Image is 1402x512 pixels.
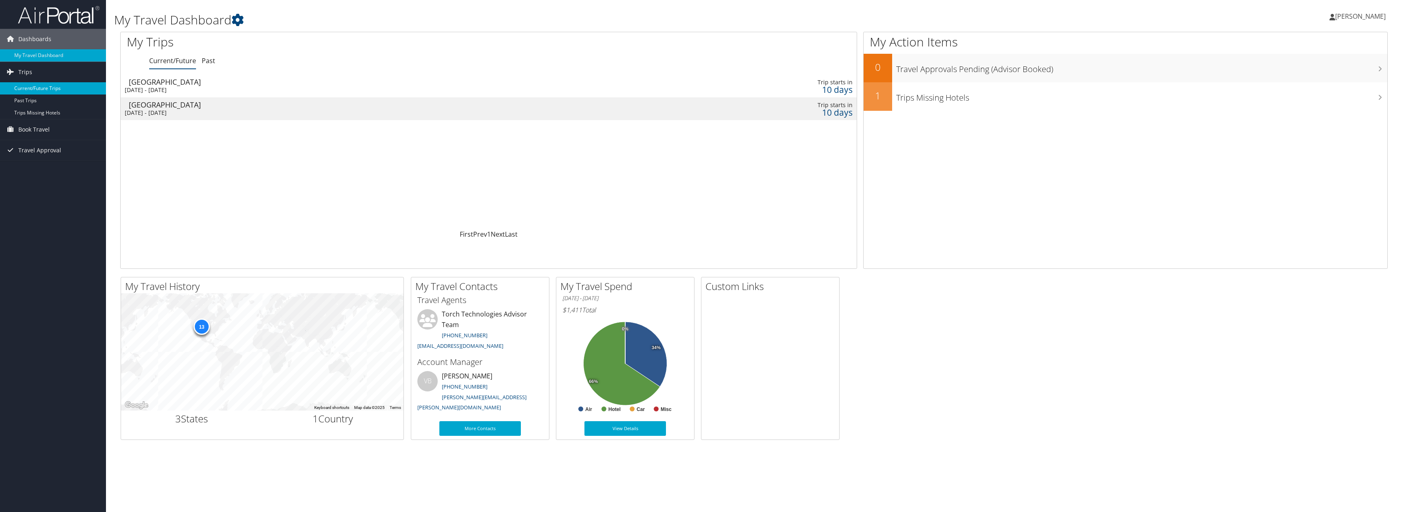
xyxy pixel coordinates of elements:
[123,400,150,411] a: Open this area in Google Maps (opens a new window)
[390,405,401,410] a: Terms (opens in new tab)
[442,383,487,390] a: [PHONE_NUMBER]
[439,421,521,436] a: More Contacts
[1329,4,1394,29] a: [PERSON_NAME]
[678,79,853,86] div: Trip starts in
[608,407,621,412] text: Hotel
[313,412,318,425] span: 1
[413,371,547,415] li: [PERSON_NAME]
[705,279,839,293] h2: Custom Links
[125,109,561,116] div: [DATE] - [DATE]
[560,279,694,293] h2: My Travel Spend
[864,89,892,103] h2: 1
[129,101,565,108] div: [GEOGRAPHIC_DATA]
[584,421,666,436] a: View Details
[661,407,672,412] text: Misc
[585,407,592,412] text: Air
[473,230,487,239] a: Prev
[1335,12,1386,21] span: [PERSON_NAME]
[460,230,473,239] a: First
[864,60,892,74] h2: 0
[129,78,565,86] div: [GEOGRAPHIC_DATA]
[589,379,598,384] tspan: 66%
[202,56,215,65] a: Past
[114,11,967,29] h1: My Travel Dashboard
[678,101,853,109] div: Trip starts in
[562,294,688,302] h6: [DATE] - [DATE]
[864,82,1387,111] a: 1Trips Missing Hotels
[864,54,1387,82] a: 0Travel Approvals Pending (Advisor Booked)
[175,412,181,425] span: 3
[678,86,853,93] div: 10 days
[417,342,503,349] a: [EMAIL_ADDRESS][DOMAIN_NAME]
[127,412,256,426] h2: States
[678,109,853,116] div: 10 days
[415,279,549,293] h2: My Travel Contacts
[18,29,51,49] span: Dashboards
[562,305,582,314] span: $1,411
[491,230,505,239] a: Next
[622,327,628,332] tspan: 0%
[18,140,61,160] span: Travel Approval
[314,405,349,411] button: Keyboard shortcuts
[442,332,487,339] a: [PHONE_NUMBER]
[896,88,1387,103] h3: Trips Missing Hotels
[123,400,150,411] img: Google
[413,309,547,353] li: Torch Technologies Advisor Team
[417,356,543,368] h3: Account Manager
[562,305,688,314] h6: Total
[193,319,209,335] div: 13
[125,279,403,293] h2: My Travel History
[125,86,561,94] div: [DATE] - [DATE]
[864,33,1387,51] h1: My Action Items
[18,5,99,24] img: airportal-logo.png
[269,412,398,426] h2: Country
[637,407,645,412] text: Car
[896,59,1387,75] h3: Travel Approvals Pending (Advisor Booked)
[18,62,32,82] span: Trips
[149,56,196,65] a: Current/Future
[354,405,385,410] span: Map data ©2025
[487,230,491,239] a: 1
[127,33,544,51] h1: My Trips
[417,393,527,411] a: [PERSON_NAME][EMAIL_ADDRESS][PERSON_NAME][DOMAIN_NAME]
[652,345,661,350] tspan: 34%
[18,119,50,140] span: Book Travel
[505,230,518,239] a: Last
[417,371,438,391] div: VB
[417,294,543,306] h3: Travel Agents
